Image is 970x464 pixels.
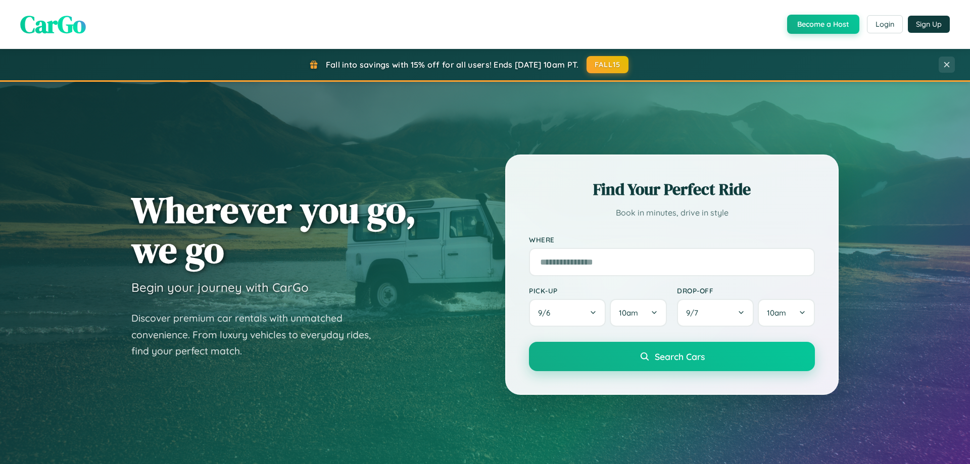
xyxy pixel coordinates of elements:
[587,56,629,73] button: FALL15
[867,15,903,33] button: Login
[610,299,667,327] button: 10am
[758,299,815,327] button: 10am
[677,286,815,295] label: Drop-off
[131,190,416,270] h1: Wherever you go, we go
[908,16,950,33] button: Sign Up
[686,308,703,318] span: 9 / 7
[529,299,606,327] button: 9/6
[529,205,815,220] p: Book in minutes, drive in style
[131,310,384,359] p: Discover premium car rentals with unmatched convenience. From luxury vehicles to everyday rides, ...
[655,351,705,362] span: Search Cars
[326,60,579,70] span: Fall into savings with 15% off for all users! Ends [DATE] 10am PT.
[20,8,86,41] span: CarGo
[529,342,815,371] button: Search Cars
[619,308,638,318] span: 10am
[131,280,309,295] h3: Begin your journey with CarGo
[529,178,815,200] h2: Find Your Perfect Ride
[767,308,786,318] span: 10am
[529,286,667,295] label: Pick-up
[787,15,859,34] button: Become a Host
[529,235,815,244] label: Where
[538,308,555,318] span: 9 / 6
[677,299,754,327] button: 9/7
